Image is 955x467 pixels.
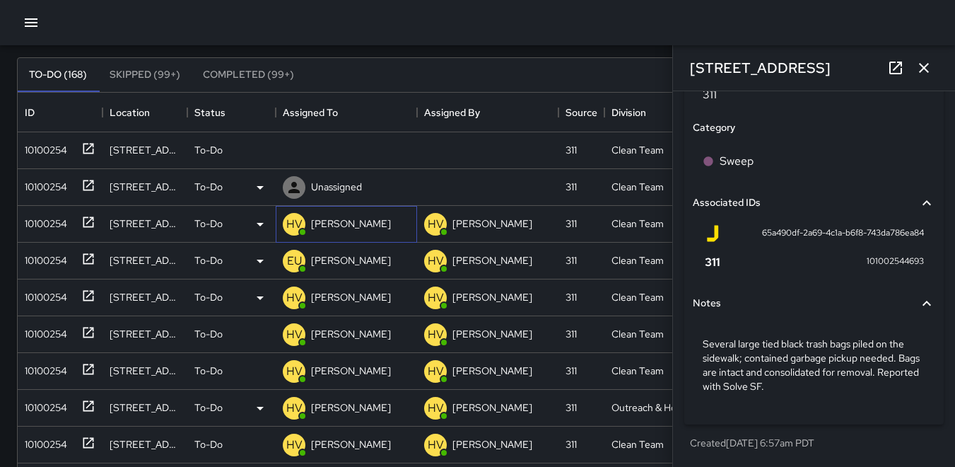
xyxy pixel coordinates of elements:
div: 10100254 [19,432,67,451]
div: 10100254 [19,248,67,267]
p: [PERSON_NAME] [311,217,391,231]
div: 311 [566,437,577,451]
p: To-Do [194,253,223,267]
div: Status [194,93,225,132]
div: 10100254 [19,395,67,415]
div: 10100254 [19,137,67,157]
p: HV [428,253,444,270]
p: [PERSON_NAME] [311,253,391,267]
div: ID [18,93,102,132]
div: 1000 Howard Street [110,437,180,451]
p: HV [286,289,303,306]
div: Clean Team [611,290,664,304]
p: HV [286,400,303,417]
div: 311 [566,400,577,415]
p: [PERSON_NAME] [311,437,391,451]
div: 311 [566,364,577,378]
div: 311 [566,290,577,304]
div: Clean Team [611,327,664,341]
p: [PERSON_NAME] [452,437,532,451]
div: 10100254 [19,284,67,304]
p: HV [286,363,303,380]
p: [PERSON_NAME] [452,217,532,231]
p: To-Do [194,437,223,451]
div: Clean Team [611,143,664,157]
p: HV [286,326,303,343]
p: To-Do [194,143,223,157]
p: HV [428,289,444,306]
div: 311 [566,253,577,267]
p: HV [428,400,444,417]
div: 10100254 [19,211,67,231]
div: Clean Team [611,217,664,231]
div: Division [611,93,646,132]
div: Clean Team [611,253,664,267]
button: To-Do (168) [18,58,98,92]
div: Assigned To [283,93,338,132]
div: Division [604,93,693,132]
div: 457 Jessie Street [110,143,180,157]
p: To-Do [194,400,223,415]
p: Unassigned [311,180,362,194]
p: HV [428,216,444,233]
p: To-Do [194,364,223,378]
div: Location [110,93,150,132]
div: Outreach & Hospitality [611,400,686,415]
p: To-Do [194,327,223,341]
div: 1101 Market Street [110,180,180,194]
div: 1105 Market Street [110,253,180,267]
p: [PERSON_NAME] [311,400,391,415]
div: Location [102,93,187,132]
p: To-Do [194,290,223,304]
div: Clean Team [611,437,664,451]
p: [PERSON_NAME] [452,290,532,304]
div: Assigned To [276,93,417,132]
p: [PERSON_NAME] [452,400,532,415]
div: 160 6th Street [110,290,180,304]
div: Assigned By [417,93,558,132]
div: Source [558,93,604,132]
p: HV [428,437,444,454]
p: To-Do [194,180,223,194]
div: 10100254 [19,174,67,194]
div: 25 7th Street [110,217,180,231]
div: 10100254 [19,358,67,378]
div: 1110 Mission Street [110,364,180,378]
div: Status [187,93,276,132]
div: 311 [566,217,577,231]
p: HV [428,363,444,380]
p: [PERSON_NAME] [452,364,532,378]
p: To-Do [194,217,223,231]
div: Clean Team [611,180,664,194]
p: [PERSON_NAME] [311,364,391,378]
div: 311 [566,180,577,194]
button: Completed (99+) [192,58,305,92]
div: Source [566,93,597,132]
div: Assigned By [424,93,480,132]
p: HV [286,216,303,233]
p: HV [428,326,444,343]
div: 1110 Mission Street [110,400,180,415]
p: EU [287,253,302,270]
p: HV [286,437,303,454]
p: [PERSON_NAME] [311,327,391,341]
div: Clean Team [611,364,664,378]
div: ID [25,93,35,132]
p: [PERSON_NAME] [311,290,391,304]
button: Skipped (99+) [98,58,192,92]
div: 1000 Howard Street [110,327,180,341]
p: [PERSON_NAME] [452,327,532,341]
div: 311 [566,327,577,341]
p: [PERSON_NAME] [452,253,532,267]
div: 10100254 [19,321,67,341]
div: 311 [566,143,577,157]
